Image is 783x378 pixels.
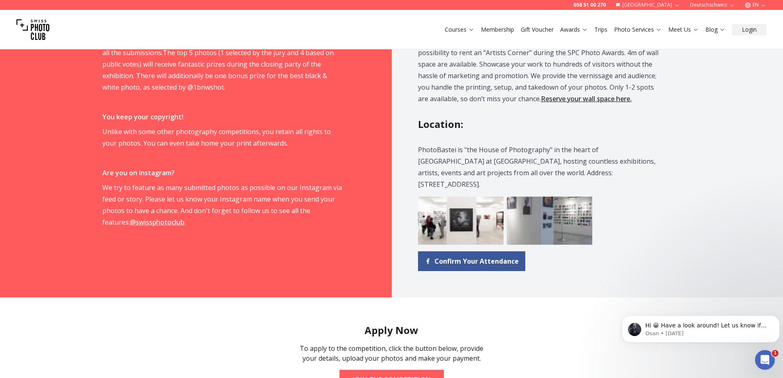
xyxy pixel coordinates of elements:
[591,24,611,35] button: Trips
[702,24,729,35] button: Blog
[102,35,343,93] p: During the exhibition, visitors will be able to vote for their top 3 photos from all the submissi...
[732,24,767,35] button: Login
[418,251,525,271] a: Confirm Your Attendance
[418,35,658,104] p: Want the exhibition without the competition? We’re now offering the possibility to rent an “Artis...
[619,298,783,356] iframe: Intercom notifications message
[441,24,478,35] button: Courses
[102,126,343,149] p: Unlike with some other photography competitions, you retain all rights to your photos. You can ev...
[184,218,185,227] span: .
[130,218,184,227] a: @swissphotoclub
[445,26,474,34] a: Courses
[557,24,591,35] button: Awards
[755,350,775,370] iframe: Intercom live chat
[665,24,702,35] button: Meet Us
[705,26,725,34] a: Blog
[521,26,554,34] a: Gift Voucher
[614,26,662,34] a: Photo Services
[573,2,606,8] a: 058 51 00 270
[16,13,49,46] img: Swiss photo club
[478,24,517,35] button: Membership
[560,26,588,34] a: Awards
[611,24,665,35] button: Photo Services
[541,94,632,103] a: Reserve your wall space here.
[594,26,607,34] a: Trips
[102,112,183,121] strong: You keep your copyright!
[772,350,778,357] span: 1
[517,24,557,35] button: Gift Voucher
[102,168,175,177] strong: Are you on Instagram?
[434,256,519,266] span: Confirm Your Attendance
[365,324,418,337] h2: Apply Now
[481,26,514,34] a: Membership
[300,343,484,363] p: To apply to the competition, click the button below, provide your details, upload your photos and...
[102,182,343,228] p: We try to feature as many submitted photos as possible on our Instagram via feed or story. Please...
[668,26,699,34] a: Meet Us
[418,118,681,131] h2: Location :
[418,144,658,190] p: PhotoBastei is "the House of Photography" in the heart of [GEOGRAPHIC_DATA] at [GEOGRAPHIC_DATA],...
